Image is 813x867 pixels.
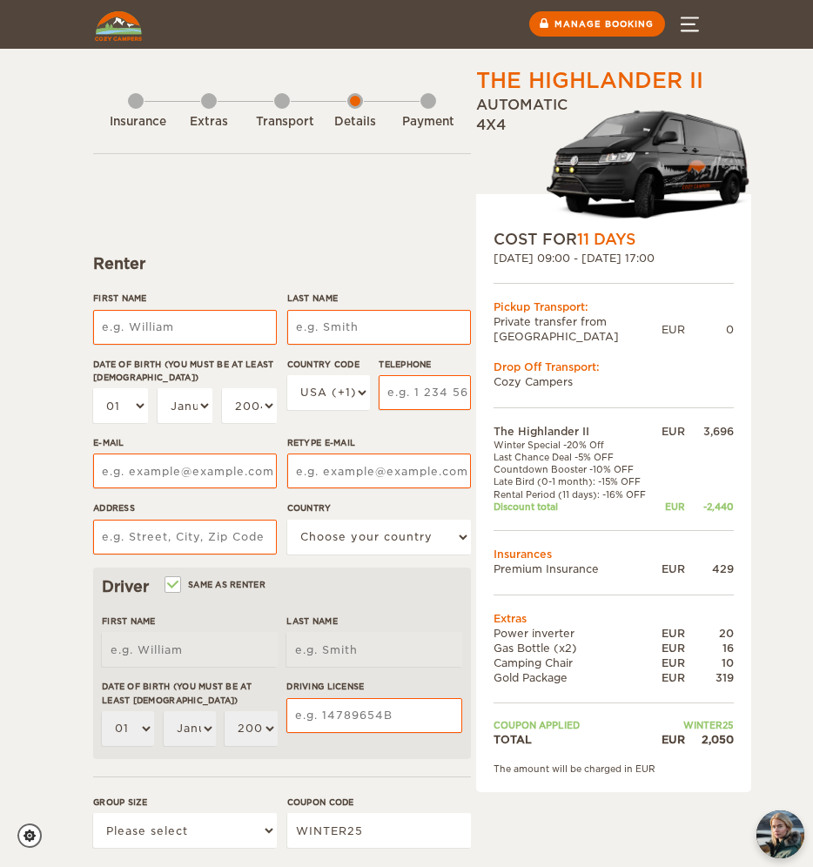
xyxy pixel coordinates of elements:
[93,520,277,554] input: e.g. Street, City, Zip Code
[494,488,656,501] td: Rental Period (11 days): -16% OFF
[256,114,308,131] div: Transport
[287,501,471,514] label: Country
[494,732,656,747] td: TOTAL
[494,424,656,439] td: The Highlander II
[685,501,734,513] div: -2,440
[494,611,734,626] td: Extras
[494,719,656,731] td: Coupon applied
[494,641,656,655] td: Gas Bottle (x2)
[685,670,734,685] div: 319
[494,299,734,314] div: Pickup Transport:
[685,626,734,641] div: 20
[17,823,53,848] a: Cookie settings
[329,114,381,131] div: Details
[756,810,804,858] img: Freyja at Cozy Campers
[494,475,656,487] td: Late Bird (0-1 month): -15% OFF
[494,374,734,389] td: Cozy Campers
[287,436,471,449] label: Retype E-mail
[656,670,685,685] div: EUR
[183,114,235,131] div: Extras
[494,463,656,475] td: Countdown Booster -10% OFF
[286,680,462,693] label: Driving License
[102,680,278,707] label: Date of birth (You must be at least [DEMOGRAPHIC_DATA])
[287,454,471,488] input: e.g. example@example.com
[685,322,734,337] div: 0
[93,310,277,345] input: e.g. William
[494,547,734,561] td: Insurances
[102,615,278,628] label: First Name
[166,576,265,593] label: Same as renter
[494,670,656,685] td: Gold Package
[577,231,635,248] span: 11 Days
[287,292,471,305] label: Last Name
[656,719,734,731] td: WINTER25
[494,501,656,513] td: Discount total
[662,322,685,337] div: EUR
[494,360,734,374] div: Drop Off Transport:
[685,655,734,670] div: 10
[494,439,656,451] td: Winter Special -20% Off
[379,358,471,371] label: Telephone
[286,632,462,667] input: e.g. Smith
[494,451,656,463] td: Last Chance Deal -5% OFF
[402,114,454,131] div: Payment
[93,358,277,385] label: Date of birth (You must be at least [DEMOGRAPHIC_DATA])
[93,796,277,809] label: Group size
[529,11,665,37] a: Manage booking
[756,810,804,858] button: chat-button
[494,655,656,670] td: Camping Chair
[286,615,462,628] label: Last Name
[685,641,734,655] div: 16
[95,11,142,41] img: Cozy Campers
[656,561,685,576] div: EUR
[656,626,685,641] div: EUR
[656,424,685,439] div: EUR
[656,655,685,670] div: EUR
[287,796,471,809] label: Coupon code
[476,96,751,229] div: Automatic 4x4
[110,114,162,131] div: Insurance
[476,66,703,96] div: The Highlander II
[494,626,656,641] td: Power inverter
[656,501,685,513] div: EUR
[102,632,278,667] input: e.g. William
[166,581,178,592] input: Same as renter
[93,292,277,305] label: First Name
[656,732,685,747] div: EUR
[102,576,462,597] div: Driver
[494,561,656,576] td: Premium Insurance
[379,375,471,410] input: e.g. 1 234 567 890
[287,358,370,371] label: Country Code
[287,310,471,345] input: e.g. Smith
[685,424,734,439] div: 3,696
[494,229,734,250] div: COST FOR
[494,251,734,265] div: [DATE] 09:00 - [DATE] 17:00
[685,732,734,747] div: 2,050
[93,253,471,274] div: Renter
[685,561,734,576] div: 429
[93,501,277,514] label: Address
[93,436,277,449] label: E-mail
[93,454,277,488] input: e.g. example@example.com
[656,641,685,655] div: EUR
[286,698,462,733] input: e.g. 14789654B
[546,101,751,229] img: stor-langur-223.png
[494,314,662,344] td: Private transfer from [GEOGRAPHIC_DATA]
[494,763,734,775] div: The amount will be charged in EUR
